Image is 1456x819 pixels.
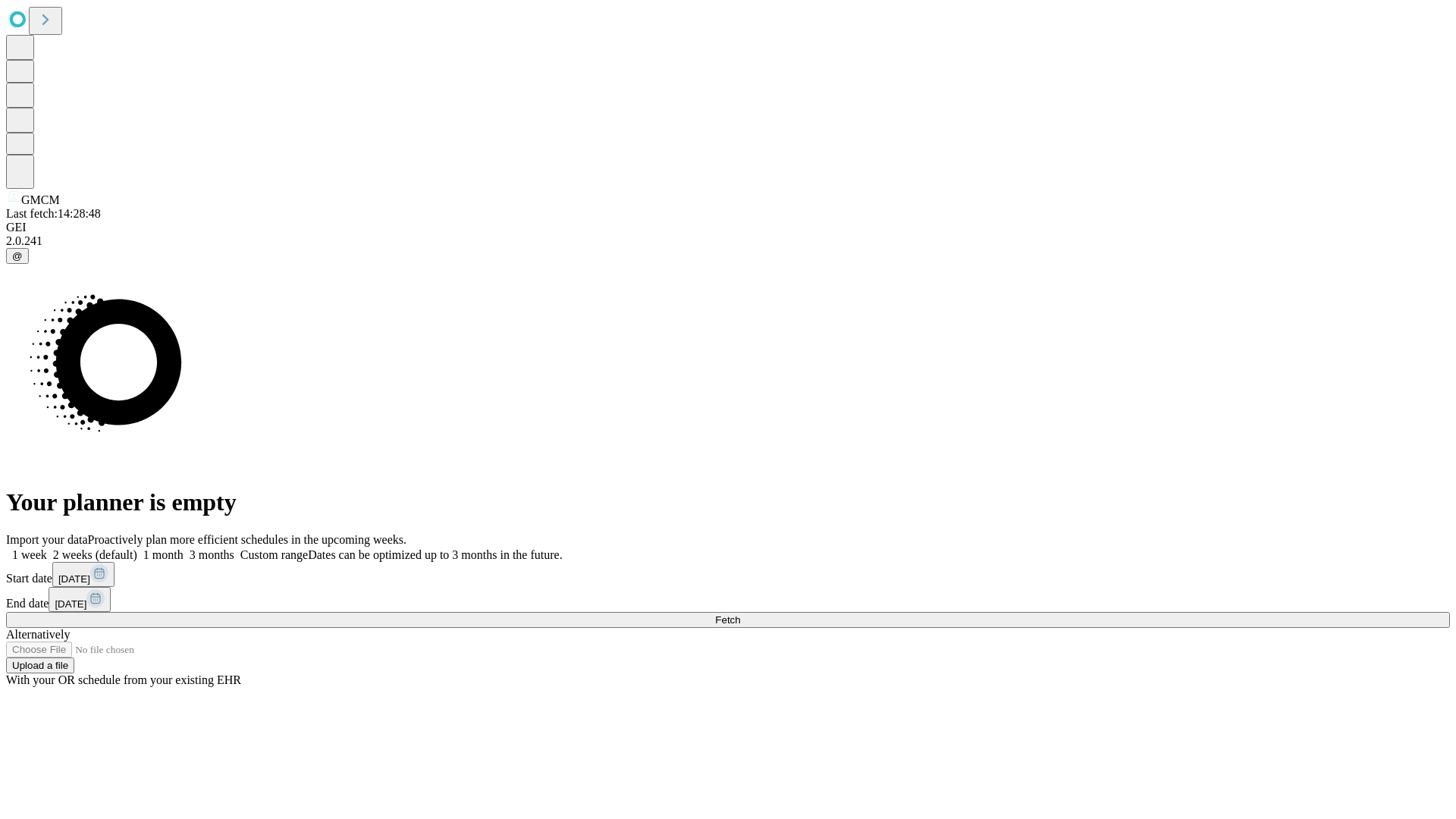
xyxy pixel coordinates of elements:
[308,548,562,561] span: Dates can be optimized up to 3 months in the future.
[6,628,70,641] span: Alternatively
[12,548,47,561] span: 1 week
[6,673,241,686] span: With your OR schedule from your existing EHR
[53,548,137,561] span: 2 weeks (default)
[58,573,90,585] span: [DATE]
[49,587,111,612] button: [DATE]
[6,612,1450,628] button: Fetch
[6,248,29,264] button: @
[21,193,60,206] span: GMCM
[6,207,101,220] span: Last fetch: 14:28:48
[240,548,308,561] span: Custom range
[6,221,1450,234] div: GEI
[6,234,1450,248] div: 2.0.241
[52,562,115,587] button: [DATE]
[190,548,234,561] span: 3 months
[55,598,86,610] span: [DATE]
[715,614,740,626] span: Fetch
[6,657,74,673] button: Upload a file
[6,562,1450,587] div: Start date
[143,548,184,561] span: 1 month
[6,533,88,546] span: Import your data
[6,488,1450,516] h1: Your planner is empty
[88,533,406,546] span: Proactively plan more efficient schedules in the upcoming weeks.
[12,250,23,262] span: @
[6,587,1450,612] div: End date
